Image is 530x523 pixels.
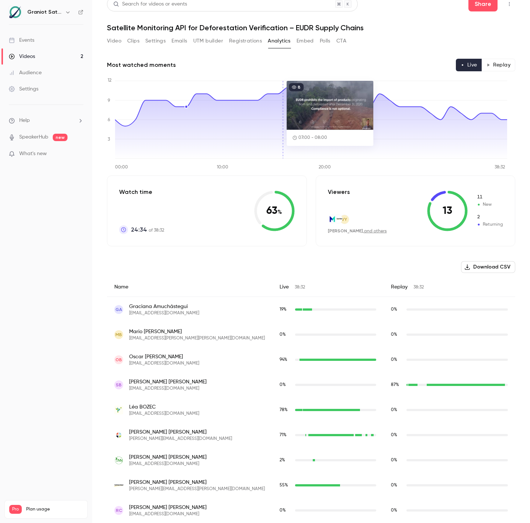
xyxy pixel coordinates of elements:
[461,261,515,273] button: Download CSV
[107,473,515,498] div: karen.castaneda@solidaridadnetwork.org
[107,35,121,47] button: Video
[280,382,291,388] span: Live watch time
[391,332,397,337] span: 0 %
[107,61,176,69] h2: Most watched moments
[391,306,403,313] span: Replay watch time
[391,358,397,362] span: 0 %
[477,221,503,228] span: Returning
[391,507,403,514] span: Replay watch time
[391,457,403,464] span: Replay watch time
[280,432,291,438] span: Live watch time
[131,225,164,234] p: of 38:32
[456,59,482,71] button: Live
[129,403,199,411] span: Léa BOZEC
[9,53,35,60] div: Videos
[145,35,166,47] button: Settings
[9,85,38,93] div: Settings
[193,35,223,47] button: UTM builder
[129,486,265,492] span: [PERSON_NAME][EMAIL_ADDRESS][PERSON_NAME][DOMAIN_NAME]
[391,408,397,412] span: 0 %
[391,382,403,388] span: Replay watch time
[272,277,384,297] div: Live
[129,328,265,335] span: Mario [PERSON_NAME]
[391,483,397,488] span: 0 %
[19,117,30,124] span: Help
[9,37,34,44] div: Events
[108,78,111,83] tspan: 12
[114,431,123,440] img: ecoterrae.com
[113,0,187,8] div: Search for videos or events
[9,505,22,514] span: Pro
[482,59,515,71] button: Replay
[413,285,424,290] span: 38:32
[495,165,505,170] tspan: 38:32
[280,457,291,464] span: Live watch time
[115,306,122,313] span: GA
[129,428,232,436] span: [PERSON_NAME] [PERSON_NAME]
[280,482,291,489] span: Live watch time
[107,277,272,297] div: Name
[129,360,199,366] span: [EMAIL_ADDRESS][DOMAIN_NAME]
[280,407,291,413] span: Live watch time
[280,307,287,312] span: 19 %
[477,194,503,201] span: New
[391,331,403,338] span: Replay watch time
[27,8,62,16] h6: Graniot Satellite Technologies SL
[328,188,350,196] p: Viewers
[280,332,286,337] span: 0 %
[129,461,207,467] span: [EMAIL_ADDRESS][DOMAIN_NAME]
[114,456,123,465] img: inn.com.co
[107,347,515,372] div: oscarfbordac@gmail.com
[119,188,164,196] p: Watch time
[342,216,347,223] span: VY
[107,372,515,397] div: sbotero1011@gmail.com
[217,165,228,170] tspan: 10:00
[129,310,199,316] span: [EMAIL_ADDRESS][DOMAIN_NAME]
[391,307,397,312] span: 0 %
[477,201,503,208] span: New
[108,99,110,103] tspan: 9
[328,228,387,234] div: ,
[391,356,403,363] span: Replay watch time
[280,483,288,488] span: 55 %
[364,229,387,233] a: and others
[280,358,287,362] span: 94 %
[9,117,83,124] li: help-dropdown-opener
[115,356,122,363] span: OB
[280,433,287,437] span: 71 %
[107,297,515,322] div: graciana.amuchastegui@gmail.com
[391,383,399,387] span: 87 %
[116,382,122,388] span: SB
[280,507,291,514] span: Live watch time
[295,285,305,290] span: 38:32
[129,411,199,417] span: [EMAIL_ADDRESS][DOMAIN_NAME]
[391,458,397,462] span: 0 %
[115,165,128,170] tspan: 00:00
[53,134,67,141] span: new
[129,335,265,341] span: [EMAIL_ADDRESS][PERSON_NAME][PERSON_NAME][DOMAIN_NAME]
[391,407,403,413] span: Replay watch time
[129,378,207,386] span: [PERSON_NAME] [PERSON_NAME]
[115,331,122,338] span: MB
[114,406,123,414] img: preferredbynature.org
[129,504,207,511] span: [PERSON_NAME] [PERSON_NAME]
[334,215,342,223] img: solidaridadnetwork.org
[107,423,515,448] div: a.caetano@ecoterrae.com
[297,35,314,47] button: Embed
[129,454,207,461] span: [PERSON_NAME] [PERSON_NAME]
[229,35,262,47] button: Registrations
[280,306,291,313] span: Live watch time
[116,507,122,514] span: RC
[280,408,288,412] span: 78 %
[108,118,110,122] tspan: 6
[319,165,331,170] tspan: 20:00
[107,448,515,473] div: jcalderon@inn.com.co
[336,35,346,47] button: CTA
[129,436,232,442] span: [PERSON_NAME][EMAIL_ADDRESS][DOMAIN_NAME]
[131,225,147,234] span: 24:34
[172,35,187,47] button: Emails
[26,506,83,512] span: Plan usage
[107,498,515,523] div: rommelchavarria47@gmail.com
[320,35,330,47] button: Polls
[129,511,207,517] span: [EMAIL_ADDRESS][DOMAIN_NAME]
